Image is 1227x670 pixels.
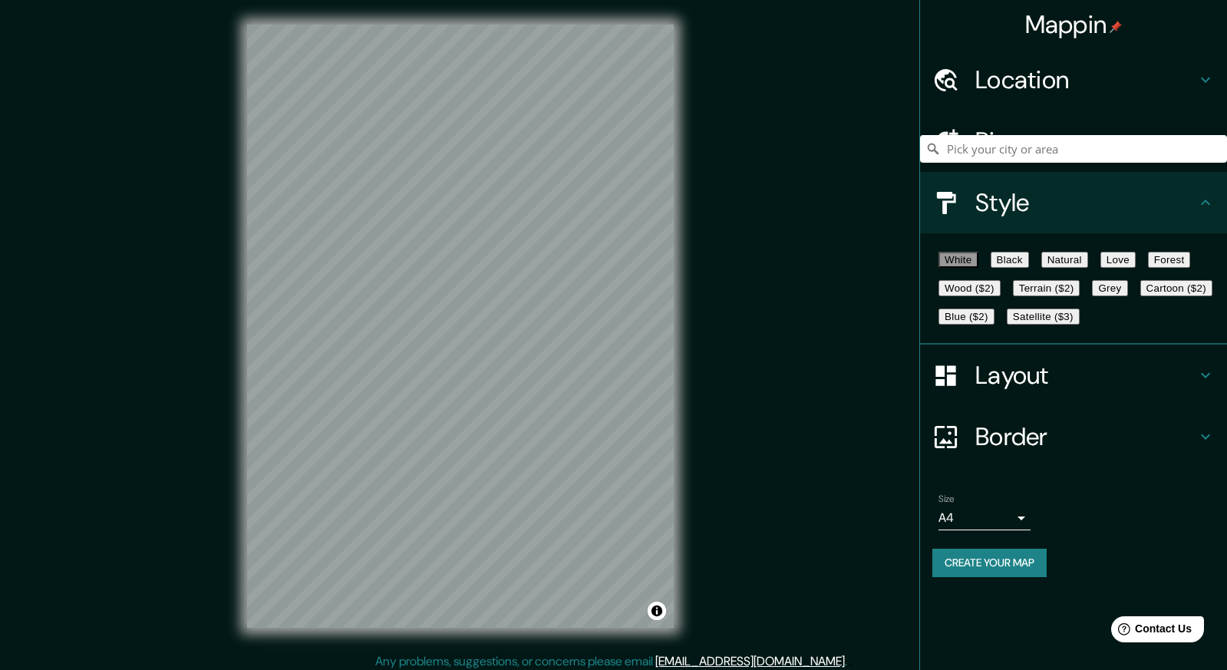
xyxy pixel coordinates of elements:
[920,135,1227,163] input: Pick your city or area
[938,280,1001,296] button: Wood ($2)
[1110,21,1122,33] img: pin-icon.png
[1100,252,1136,268] button: Love
[920,406,1227,467] div: Border
[938,506,1031,530] div: A4
[975,187,1196,218] h4: Style
[1025,9,1123,40] h4: Mappin
[991,252,1029,268] button: Black
[1140,280,1212,296] button: Cartoon ($2)
[975,421,1196,452] h4: Border
[920,111,1227,172] div: Pins
[975,360,1196,391] h4: Layout
[975,64,1196,95] h4: Location
[648,602,666,620] button: Toggle attribution
[938,309,994,325] button: Blue ($2)
[920,345,1227,406] div: Layout
[1148,252,1191,268] button: Forest
[1092,280,1127,296] button: Grey
[655,653,845,669] a: [EMAIL_ADDRESS][DOMAIN_NAME]
[1090,610,1210,653] iframe: Help widget launcher
[1013,280,1080,296] button: Terrain ($2)
[920,172,1227,233] div: Style
[938,252,978,268] button: White
[975,126,1196,157] h4: Pins
[1007,309,1080,325] button: Satellite ($3)
[1041,252,1088,268] button: Natural
[932,549,1047,577] button: Create your map
[920,49,1227,111] div: Location
[247,25,674,628] canvas: Map
[938,493,955,506] label: Size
